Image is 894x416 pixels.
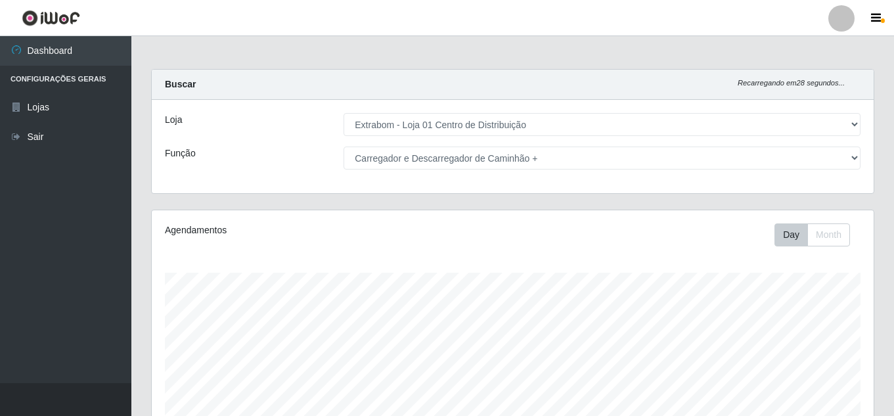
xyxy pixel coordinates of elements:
[774,223,860,246] div: Toolbar with button groups
[738,79,845,87] i: Recarregando em 28 segundos...
[774,223,808,246] button: Day
[774,223,850,246] div: First group
[165,223,443,237] div: Agendamentos
[165,113,182,127] label: Loja
[807,223,850,246] button: Month
[22,10,80,26] img: CoreUI Logo
[165,147,196,160] label: Função
[165,79,196,89] strong: Buscar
